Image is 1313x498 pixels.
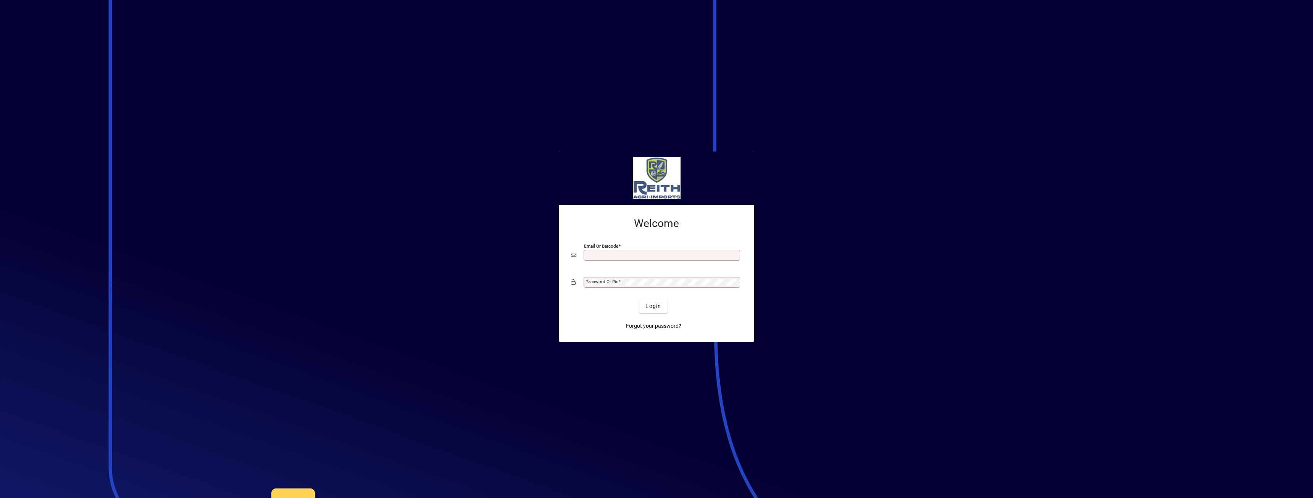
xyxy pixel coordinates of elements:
[571,217,742,230] h2: Welcome
[623,319,684,333] a: Forgot your password?
[639,299,667,313] button: Login
[586,279,618,284] mat-label: Password or Pin
[645,302,661,310] span: Login
[584,243,618,249] mat-label: Email or Barcode
[626,322,681,330] span: Forgot your password?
